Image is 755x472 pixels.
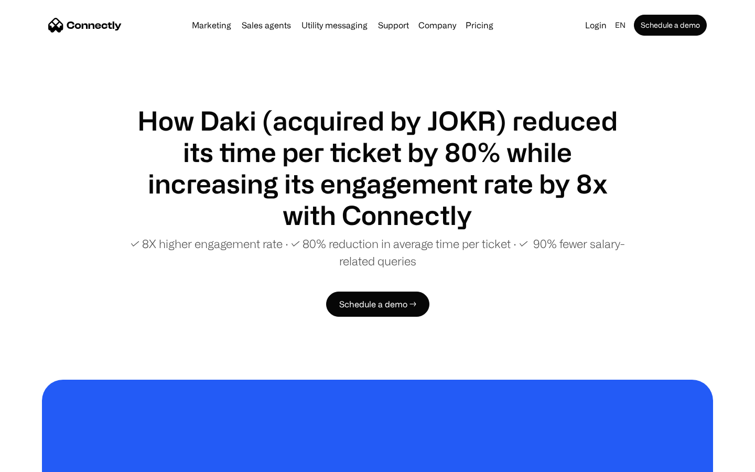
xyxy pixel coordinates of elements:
[615,18,625,33] div: en
[126,105,629,231] h1: How Daki (acquired by JOKR) reduced its time per ticket by 80% while increasing its engagement ra...
[238,21,295,29] a: Sales agents
[10,453,63,468] aside: Language selected: English
[21,454,63,468] ul: Language list
[297,21,372,29] a: Utility messaging
[326,292,429,317] a: Schedule a demo →
[581,18,611,33] a: Login
[634,15,707,36] a: Schedule a demo
[418,18,456,33] div: Company
[461,21,498,29] a: Pricing
[374,21,413,29] a: Support
[126,235,629,270] p: ✓ 8X higher engagement rate ∙ ✓ 80% reduction in average time per ticket ∙ ✓ 90% fewer salary-rel...
[188,21,235,29] a: Marketing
